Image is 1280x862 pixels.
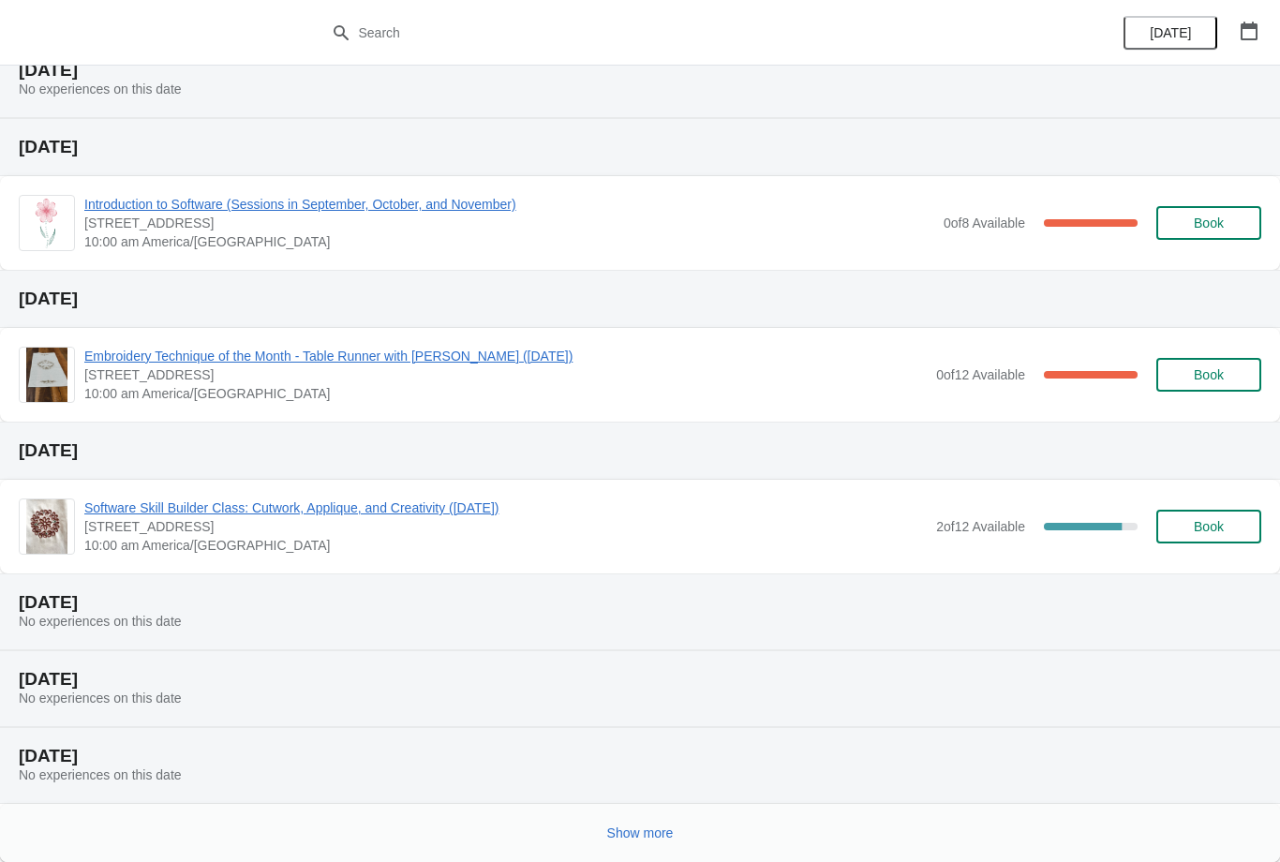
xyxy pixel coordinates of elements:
[19,614,182,629] span: No experiences on this date
[19,747,1261,765] h2: [DATE]
[19,441,1261,460] h2: [DATE]
[19,691,182,706] span: No experiences on this date
[84,195,934,214] span: Introduction to Software (Sessions in September, October, and November)
[19,138,1261,156] h2: [DATE]
[84,365,927,384] span: [STREET_ADDRESS]
[19,61,1261,80] h2: [DATE]
[607,825,674,840] span: Show more
[1194,215,1224,230] span: Book
[19,767,182,782] span: No experiences on this date
[1156,206,1261,240] button: Book
[19,82,182,97] span: No experiences on this date
[84,347,927,365] span: Embroidery Technique of the Month - Table Runner with [PERSON_NAME] ([DATE])
[936,367,1025,382] span: 0 of 12 Available
[936,519,1025,534] span: 2 of 12 Available
[944,215,1025,230] span: 0 of 8 Available
[1156,510,1261,543] button: Book
[1150,25,1191,40] span: [DATE]
[19,670,1261,689] h2: [DATE]
[84,536,927,555] span: 10:00 am America/[GEOGRAPHIC_DATA]
[26,348,67,402] img: Embroidery Technique of the Month - Table Runner with BERNINA Cutwork (September 9, 2025) | 1300 ...
[19,290,1261,308] h2: [DATE]
[84,214,934,232] span: [STREET_ADDRESS]
[19,593,1261,612] h2: [DATE]
[84,384,927,403] span: 10:00 am America/[GEOGRAPHIC_DATA]
[358,16,960,50] input: Search
[1194,367,1224,382] span: Book
[1156,358,1261,392] button: Book
[84,232,934,251] span: 10:00 am America/[GEOGRAPHIC_DATA]
[1124,16,1217,50] button: [DATE]
[600,816,681,850] button: Show more
[84,498,927,517] span: Software Skill Builder Class: Cutwork, Applique, and Creativity ([DATE])
[26,499,67,554] img: Software Skill Builder Class: Cutwork, Applique, and Creativity (September 10, 2025) | 1300 Salem...
[84,517,927,536] span: [STREET_ADDRESS]
[31,196,63,250] img: Introduction to Software (Sessions in September, October, and November) | 1300 Salem Rd SW, Suite...
[1194,519,1224,534] span: Book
